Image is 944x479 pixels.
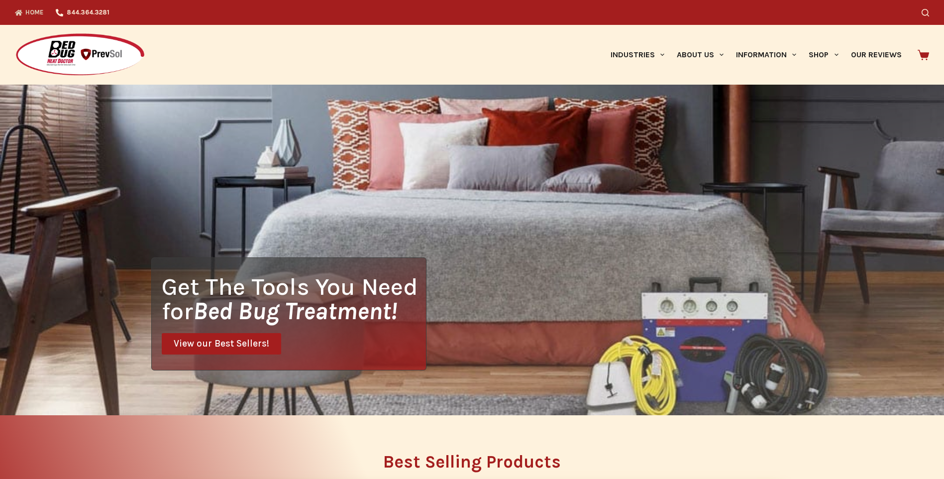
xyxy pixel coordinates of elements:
a: Our Reviews [844,25,908,85]
nav: Primary [604,25,908,85]
button: Search [922,9,929,16]
a: About Us [670,25,730,85]
img: Prevsol/Bed Bug Heat Doctor [15,33,145,77]
a: Information [730,25,803,85]
span: View our Best Sellers! [174,339,269,349]
a: Shop [803,25,844,85]
h1: Get The Tools You Need for [162,274,426,323]
h2: Best Selling Products [151,453,793,471]
i: Bed Bug Treatment! [193,297,397,325]
a: Industries [604,25,670,85]
a: View our Best Sellers! [162,333,281,355]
